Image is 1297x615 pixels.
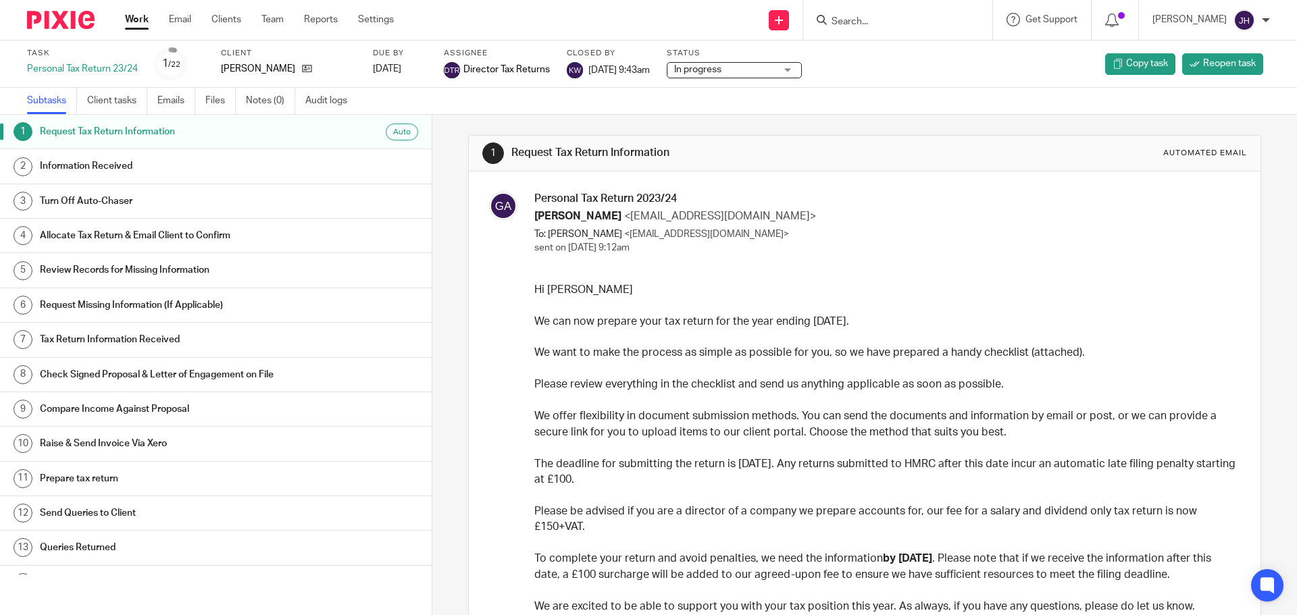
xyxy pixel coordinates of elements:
[40,225,293,246] h1: Allocate Tax Return & Email Client to Confirm
[221,48,356,59] label: Client
[304,13,338,26] a: Reports
[567,62,583,78] img: svg%3E
[14,192,32,211] div: 3
[14,261,32,280] div: 5
[588,65,650,74] span: [DATE] 9:43am
[358,13,394,26] a: Settings
[444,48,550,59] label: Assignee
[883,553,932,564] strong: by [DATE]
[1152,13,1227,26] p: [PERSON_NAME]
[624,211,816,221] span: <[EMAIL_ADDRESS][DOMAIN_NAME]>
[40,537,293,558] h1: Queries Returned
[157,88,195,114] a: Emails
[87,88,147,114] a: Client tasks
[1126,57,1168,70] span: Copy task
[534,192,1236,206] h3: Personal Tax Return 2023/24
[14,400,32,419] div: 9
[14,469,32,488] div: 11
[205,88,236,114] a: Files
[14,122,32,141] div: 1
[27,11,95,29] img: Pixie
[534,456,1236,488] p: The deadline for submitting the return is [DATE]. Any returns submitted to HMRC after this date i...
[1105,53,1175,75] a: Copy task
[27,48,138,59] label: Task
[14,296,32,315] div: 6
[168,61,180,68] small: /22
[40,399,293,419] h1: Compare Income Against Proposal
[14,573,32,592] div: 14
[14,226,32,245] div: 4
[40,260,293,280] h1: Review Records for Missing Information
[674,65,721,74] span: In progress
[14,434,32,453] div: 10
[463,63,550,76] span: Director Tax Returns
[482,142,504,164] div: 1
[624,230,789,239] span: <[EMAIL_ADDRESS][DOMAIN_NAME]>
[14,538,32,557] div: 13
[1203,57,1256,70] span: Reopen task
[567,48,650,59] label: Closed by
[40,122,293,142] h1: Request Tax Return Information
[386,124,418,140] div: Auto
[534,377,1236,392] p: Please review everything in the checklist and send us anything applicable as soon as possible.
[830,16,952,28] input: Search
[14,365,32,384] div: 8
[534,211,621,221] span: [PERSON_NAME]
[27,62,138,76] div: Personal Tax Return 23/24
[221,62,295,76] p: [PERSON_NAME]
[125,13,149,26] a: Work
[40,156,293,176] h1: Information Received
[1182,53,1263,75] a: Reopen task
[1163,148,1247,159] div: Automated email
[40,365,293,385] h1: Check Signed Proposal & Letter of Engagement on File
[534,243,630,252] span: sent on [DATE] 9:12am
[534,314,1236,329] p: We can now prepare your tax return for the year ending [DATE].
[534,551,1236,583] p: To complete your return and avoid penalties, we need the information . Please note that if we rec...
[14,330,32,349] div: 7
[534,504,1236,535] p: Please be advised if you are a director of a company we prepare accounts for, our fee for a salar...
[534,282,1236,298] p: Hi [PERSON_NAME]
[1234,9,1255,31] img: svg%3E
[511,146,894,160] h1: Request Tax Return Information
[667,48,802,59] label: Status
[246,88,295,114] a: Notes (0)
[373,62,427,76] div: [DATE]
[14,157,32,176] div: 2
[211,13,241,26] a: Clients
[14,504,32,523] div: 12
[489,192,517,220] img: svg%3E
[261,13,284,26] a: Team
[162,56,180,72] div: 1
[40,433,293,454] h1: Raise & Send Invoice Via Xero
[169,13,191,26] a: Email
[534,230,622,239] span: To: [PERSON_NAME]
[444,62,460,78] img: svg%3E
[373,48,427,59] label: Due by
[40,469,293,489] h1: Prepare tax return
[40,329,293,350] h1: Tax Return Information Received
[1025,15,1077,24] span: Get Support
[305,88,357,114] a: Audit logs
[40,503,293,523] h1: Send Queries to Client
[27,88,77,114] a: Subtasks
[534,345,1236,360] p: We want to make the process as simple as possible for you, so we have prepared a handy checklist ...
[40,572,293,593] h1: Complete Tax Return
[40,295,293,315] h1: Request Missing Information (If Applicable)
[40,191,293,211] h1: Turn Off Auto-Chaser
[534,408,1236,440] p: We offer flexibility in document submission methods. You can send the documents and information b...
